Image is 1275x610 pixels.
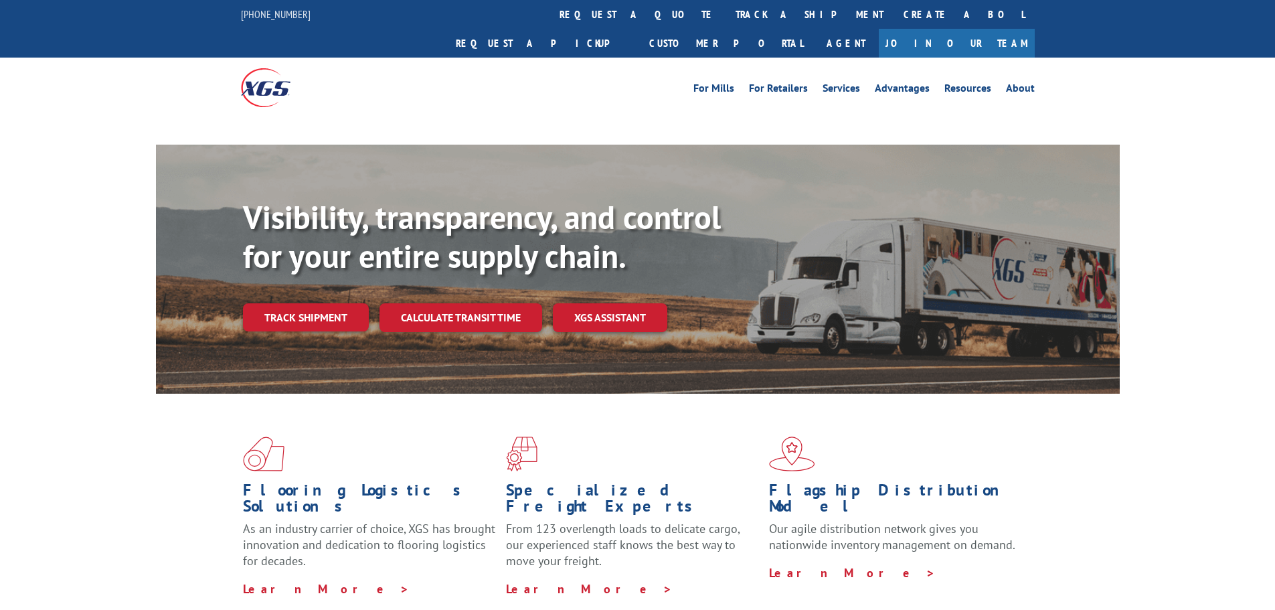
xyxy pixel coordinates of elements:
[243,521,495,568] span: As an industry carrier of choice, XGS has brought innovation and dedication to flooring logistics...
[243,581,410,597] a: Learn More >
[879,29,1035,58] a: Join Our Team
[379,303,542,332] a: Calculate transit time
[944,83,991,98] a: Resources
[506,437,537,471] img: xgs-icon-focused-on-flooring-red
[553,303,667,332] a: XGS ASSISTANT
[769,521,1015,552] span: Our agile distribution network gives you nationwide inventory management on demand.
[506,521,759,581] p: From 123 overlength loads to delicate cargo, our experienced staff knows the best way to move you...
[813,29,879,58] a: Agent
[769,482,1022,521] h1: Flagship Distribution Model
[506,581,673,597] a: Learn More >
[241,7,311,21] a: [PHONE_NUMBER]
[749,83,808,98] a: For Retailers
[639,29,813,58] a: Customer Portal
[243,437,284,471] img: xgs-icon-total-supply-chain-intelligence-red
[243,482,496,521] h1: Flooring Logistics Solutions
[823,83,860,98] a: Services
[769,565,936,581] a: Learn More >
[769,437,815,471] img: xgs-icon-flagship-distribution-model-red
[875,83,930,98] a: Advantages
[243,196,721,277] b: Visibility, transparency, and control for your entire supply chain.
[506,482,759,521] h1: Specialized Freight Experts
[1006,83,1035,98] a: About
[243,303,369,331] a: Track shipment
[693,83,734,98] a: For Mills
[446,29,639,58] a: Request a pickup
